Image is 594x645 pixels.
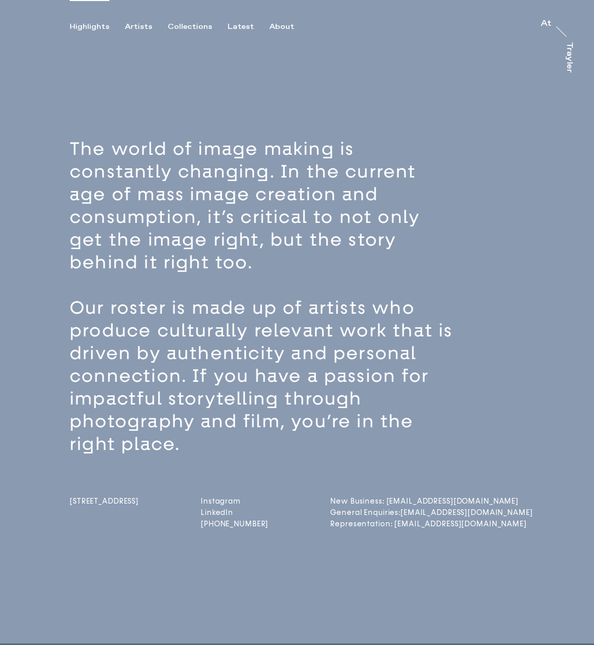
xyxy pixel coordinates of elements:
[201,497,268,506] a: Instagram
[125,22,168,31] button: Artists
[70,22,109,31] div: Highlights
[201,520,268,528] a: [PHONE_NUMBER]
[565,42,573,73] div: Trayler
[125,22,152,31] div: Artists
[70,138,462,274] p: The world of image making is constantly changing. In the current age of mass image creation and c...
[330,497,412,506] a: New Business: [EMAIL_ADDRESS][DOMAIN_NAME]
[70,497,139,506] span: [STREET_ADDRESS]
[228,22,269,31] button: Latest
[201,508,268,517] a: LinkedIn
[168,22,228,31] button: Collections
[541,20,551,30] a: At
[563,42,573,84] a: Trayler
[70,22,125,31] button: Highlights
[269,22,310,31] button: About
[168,22,212,31] div: Collections
[330,508,412,517] a: General Enquiries:[EMAIL_ADDRESS][DOMAIN_NAME]
[70,297,462,456] p: Our roster is made up of artists who produce culturally relevant work that is driven by authentic...
[228,22,254,31] div: Latest
[269,22,294,31] div: About
[330,520,412,528] a: Representation: [EMAIL_ADDRESS][DOMAIN_NAME]
[70,497,139,531] a: [STREET_ADDRESS]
